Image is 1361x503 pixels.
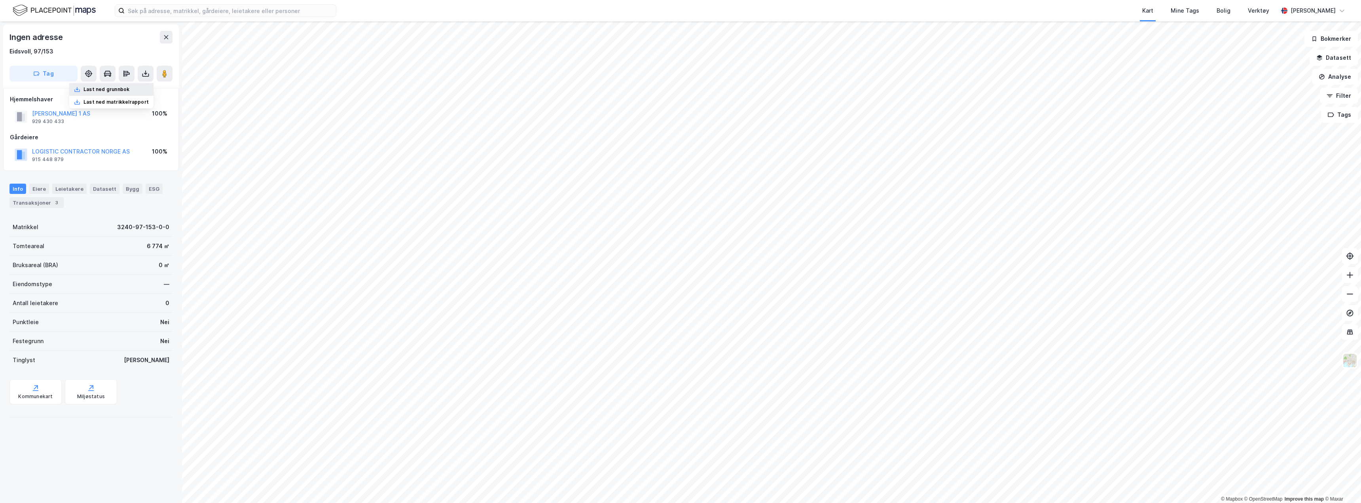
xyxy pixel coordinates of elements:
div: Hjemmelshaver [10,95,172,104]
div: — [164,279,169,289]
div: 915 448 879 [32,156,64,163]
div: Punktleie [13,317,39,327]
div: Bolig [1217,6,1230,15]
a: Mapbox [1221,496,1243,502]
div: Gårdeiere [10,133,172,142]
div: [PERSON_NAME] [124,355,169,365]
div: Nei [160,317,169,327]
button: Analyse [1312,69,1358,85]
div: Eiendomstype [13,279,52,289]
div: Miljøstatus [77,393,105,400]
div: Transaksjoner [9,197,64,208]
div: Kontrollprogram for chat [1321,465,1361,503]
div: Matrikkel [13,222,38,232]
div: Tomteareal [13,241,44,251]
div: Bygg [123,184,142,194]
div: Leietakere [52,184,87,194]
button: Tags [1321,107,1358,123]
div: Last ned matrikkelrapport [83,99,149,105]
div: Nei [160,336,169,346]
div: Info [9,184,26,194]
button: Filter [1320,88,1358,104]
button: Bokmerker [1304,31,1358,47]
div: Verktøy [1248,6,1269,15]
div: Antall leietakere [13,298,58,308]
div: Eiere [29,184,49,194]
div: Eidsvoll, 97/153 [9,47,53,56]
div: 6 774 ㎡ [147,241,169,251]
div: Mine Tags [1171,6,1199,15]
div: 3 [53,199,61,207]
div: Kart [1142,6,1153,15]
div: Datasett [90,184,119,194]
div: 100% [152,147,167,156]
div: 929 430 433 [32,118,64,125]
div: ESG [146,184,163,194]
div: [PERSON_NAME] [1291,6,1336,15]
button: Tag [9,66,78,82]
a: Improve this map [1285,496,1324,502]
div: Tinglyst [13,355,35,365]
a: OpenStreetMap [1244,496,1283,502]
div: Kommunekart [18,393,53,400]
div: 100% [152,109,167,118]
div: 0 [165,298,169,308]
img: Z [1342,353,1357,368]
div: Ingen adresse [9,31,64,44]
div: Last ned grunnbok [83,86,129,93]
div: Festegrunn [13,336,44,346]
img: logo.f888ab2527a4732fd821a326f86c7f29.svg [13,4,96,17]
div: Bruksareal (BRA) [13,260,58,270]
div: 3240-97-153-0-0 [117,222,169,232]
input: Søk på adresse, matrikkel, gårdeiere, leietakere eller personer [125,5,336,17]
button: Datasett [1310,50,1358,66]
iframe: Chat Widget [1321,465,1361,503]
div: 0 ㎡ [159,260,169,270]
